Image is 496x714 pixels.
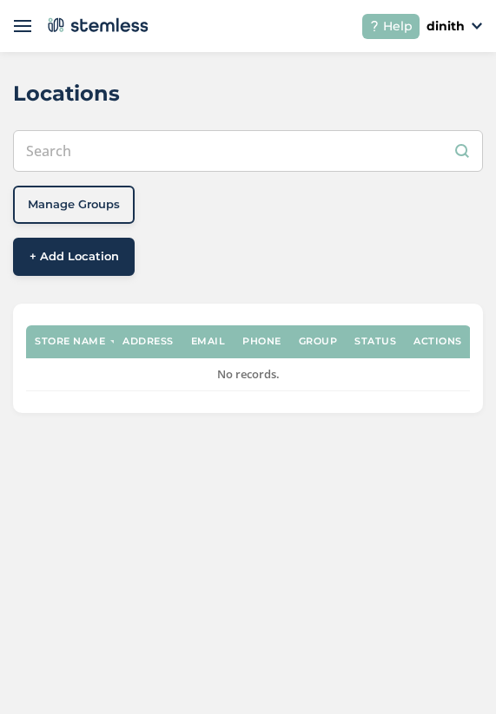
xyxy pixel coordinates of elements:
[13,186,135,224] button: Manage Groups
[354,336,396,347] label: Status
[28,196,120,213] span: Manage Groups
[242,336,281,347] label: Phone
[383,17,413,36] span: Help
[44,12,149,38] img: logo-dark-0685b13c.svg
[405,325,471,358] th: Actions
[13,238,135,276] button: + Add Location
[299,336,338,347] label: Group
[13,130,483,172] input: Search
[369,21,380,31] img: icon-help-white-03924b79.svg
[13,78,120,109] h2: Locations
[427,17,465,36] p: dinith
[472,23,482,29] img: icon_down-arrow-small-66adaf34.svg
[30,248,119,265] span: + Add Location
[191,336,226,347] label: Email
[122,336,174,347] label: Address
[14,17,31,35] img: icon-menu-open-1b7a8edd.svg
[409,631,496,714] iframe: Chat Widget
[217,366,280,382] span: No records.
[110,340,119,344] img: icon-sort-1e1d7615.svg
[35,336,105,347] label: Store name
